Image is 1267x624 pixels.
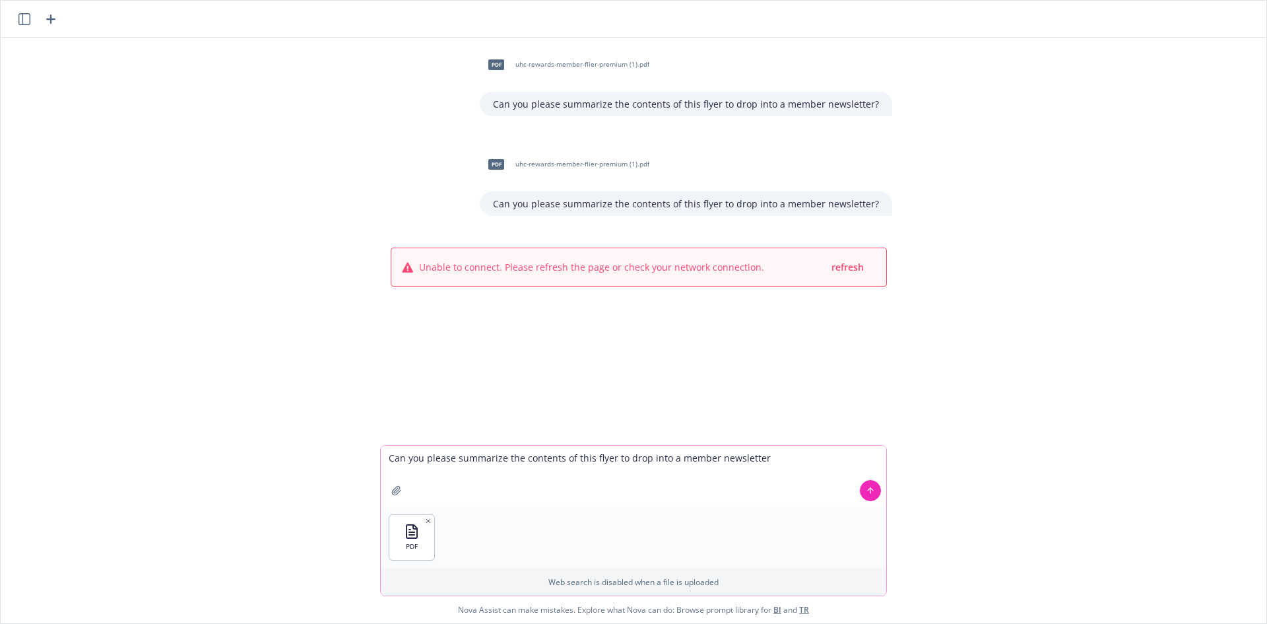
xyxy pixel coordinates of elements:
span: Nova Assist can make mistakes. Explore what Nova can do: Browse prompt library for and [458,596,809,623]
a: BI [773,604,781,615]
span: pdf [488,159,504,169]
p: Can you please summarize the contents of this flyer to drop into a member newsletter? [493,197,879,211]
span: uhc-rewards-member-flier-premium (1).pdf [515,160,649,168]
button: PDF [389,515,434,560]
button: refresh [830,259,865,275]
span: uhc-rewards-member-flier-premium (1).pdf [515,60,649,69]
span: pdf [488,59,504,69]
span: refresh [831,261,864,273]
a: TR [799,604,809,615]
p: Web search is disabled when a file is uploaded [389,576,878,588]
span: Unable to connect. Please refresh the page or check your network connection. [419,260,764,274]
p: Can you please summarize the contents of this flyer to drop into a member newsletter? [493,97,879,111]
div: pdfuhc-rewards-member-flier-premium (1).pdf [480,48,652,81]
span: PDF [406,542,418,551]
div: pdfuhc-rewards-member-flier-premium (1).pdf [480,148,652,181]
textarea: Can you please summarize the contents of this flyer to drop into a member newsletter [381,446,886,506]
